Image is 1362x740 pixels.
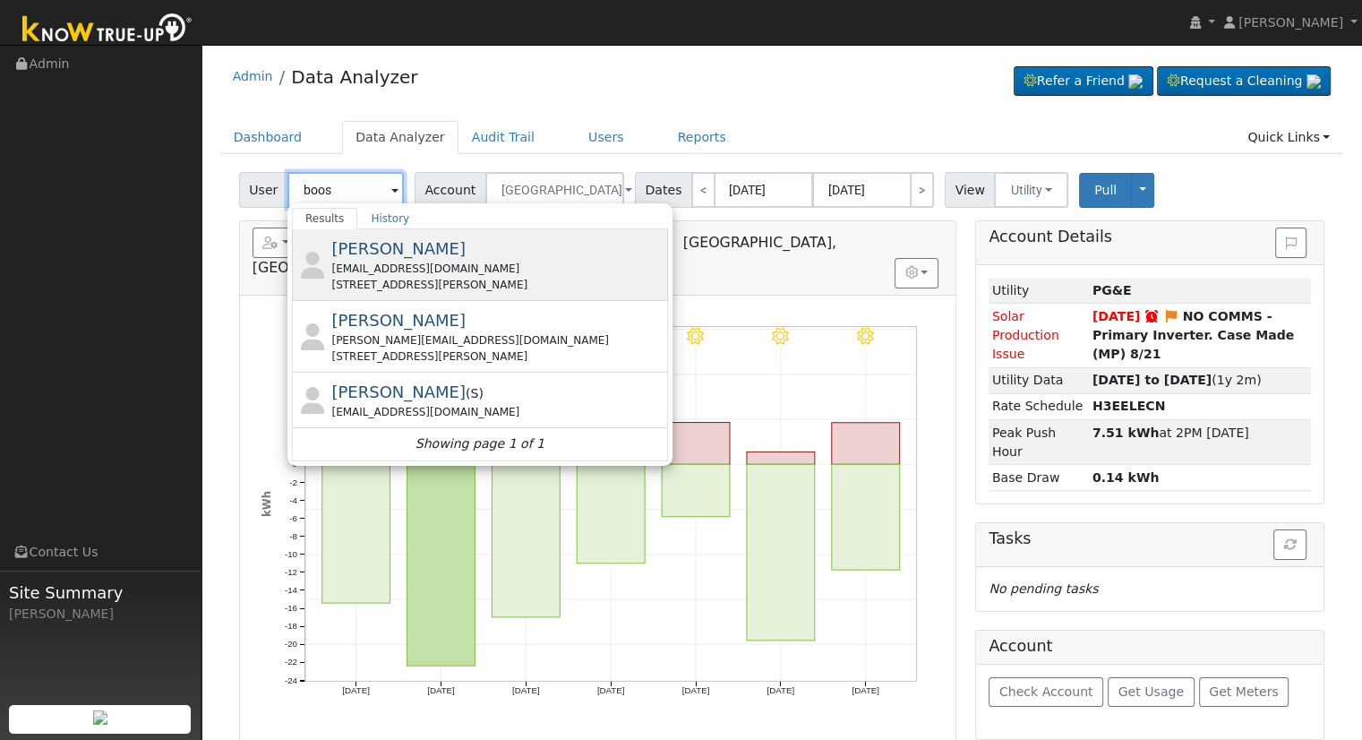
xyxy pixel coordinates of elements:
[220,121,316,154] a: Dashboard
[577,464,645,563] rect: onclick=""
[407,464,475,666] rect: onclick=""
[1079,173,1132,208] button: Pull
[1092,309,1141,323] span: [DATE]
[289,513,297,523] text: -6
[501,183,622,197] span: [GEOGRAPHIC_DATA]
[1273,529,1306,560] button: Refresh
[289,531,297,541] text: -8
[999,684,1093,699] span: Check Account
[331,332,664,348] div: [PERSON_NAME][EMAIL_ADDRESS][DOMAIN_NAME]
[687,327,704,344] i: 9/11 - Clear
[466,386,484,400] span: ( )
[662,422,730,464] rect: onclick=""
[285,603,297,613] text: -16
[342,121,458,154] a: Data Analyzer
[331,348,664,365] div: [STREET_ADDRESS][PERSON_NAME]
[691,172,715,208] a: <
[1108,677,1195,708] button: Get Usage
[285,585,298,595] text: -14
[1092,309,1294,361] strong: NO COMMS - Primary Inverter. Case Made (MP) 8/21
[285,621,297,631] text: -18
[1209,684,1279,699] span: Get Meters
[1306,74,1321,89] img: retrieve
[331,239,466,258] span: [PERSON_NAME]
[427,685,455,695] text: [DATE]
[994,172,1068,208] button: Utility
[989,637,1052,655] h5: Account
[832,423,900,465] rect: onclick=""
[287,172,404,208] input: Select a User
[747,464,815,641] rect: onclick=""
[9,605,192,624] div: [PERSON_NAME]
[1128,74,1143,89] img: retrieve
[285,675,298,684] text: -24
[910,172,934,208] a: >
[342,685,370,695] text: [DATE]
[635,172,692,208] span: Dates
[852,685,879,695] text: [DATE]
[1234,121,1343,154] a: Quick Links
[992,309,1059,361] span: Solar Production Issue
[357,208,423,229] a: History
[1157,66,1331,97] a: Request a Cleaning
[285,549,298,559] text: -10
[1089,419,1311,464] td: at 2PM [DATE]
[1092,470,1160,485] strong: 0.14 kWh
[331,404,664,420] div: [EMAIL_ADDRESS][DOMAIN_NAME]
[1092,373,1212,387] strong: [DATE] to [DATE]
[260,491,272,517] text: kWh
[1092,283,1132,297] strong: ID: 15855718, authorized: 12/30/24
[289,495,297,504] text: -4
[1094,183,1117,197] span: Pull
[989,419,1089,464] td: Peak Push Hour
[989,529,1311,548] h5: Tasks
[989,278,1089,304] td: Utility
[292,459,297,469] text: 0
[285,567,297,577] text: -12
[945,172,996,208] span: View
[285,639,298,649] text: -20
[1199,677,1289,708] button: Get Meters
[664,121,740,154] a: Reports
[747,452,815,464] rect: onclick=""
[512,685,540,695] text: [DATE]
[331,311,466,330] span: [PERSON_NAME]
[575,121,638,154] a: Users
[1014,66,1153,97] a: Refer a Friend
[292,208,358,229] a: Results
[289,477,297,486] text: -2
[1163,310,1179,323] i: Edit Issue
[1275,228,1306,258] button: Issue History
[767,685,794,695] text: [DATE]
[470,386,478,400] span: Salesperson
[655,233,674,251] a: Login As (last 06/22/2025 2:31:10 PM)
[415,435,544,453] i: Showing page 1 of 1
[291,66,417,88] a: Data Analyzer
[458,121,548,154] a: Audit Trail
[331,383,466,401] span: [PERSON_NAME]
[597,685,625,695] text: [DATE]
[492,464,560,617] rect: onclick=""
[1092,373,1262,387] span: (1y 2m)
[989,228,1311,246] h5: Account Details
[1238,15,1343,30] span: [PERSON_NAME]
[989,465,1089,491] td: Base Draw
[662,464,730,516] rect: onclick=""
[1118,684,1184,699] span: Get Usage
[93,710,107,725] img: retrieve
[13,10,201,50] img: Know True-Up
[989,581,1098,596] i: No pending tasks
[832,464,900,570] rect: onclick=""
[1092,399,1166,413] strong: S
[1144,309,1160,323] a: Snooze expired 08/28/2025
[285,657,297,667] text: -22
[331,261,664,277] div: [EMAIL_ADDRESS][DOMAIN_NAME]
[1092,426,1160,440] strong: 7.51 kWh
[331,277,664,293] div: [STREET_ADDRESS][PERSON_NAME]
[989,367,1089,393] td: Utility Data
[233,69,273,83] a: Admin
[9,581,192,605] span: Site Summary
[321,464,390,603] rect: onclick=""
[989,393,1089,419] td: Rate Schedule
[682,685,710,695] text: [DATE]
